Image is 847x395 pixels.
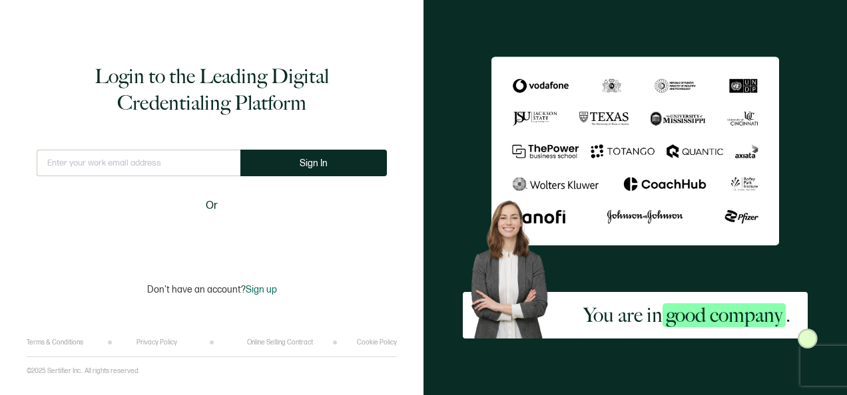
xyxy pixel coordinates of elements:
[463,194,567,338] img: Sertifier Login - You are in <span class="strong-h">good company</span>. Hero
[357,338,397,346] a: Cookie Policy
[37,150,240,176] input: Enter your work email address
[663,303,786,327] span: good company
[240,150,387,176] button: Sign In
[37,63,387,116] h1: Login to the Leading Digital Credentialing Platform
[491,57,779,246] img: Sertifier Login - You are in <span class="strong-h">good company</span>.
[798,329,818,348] img: Sertifier Login
[137,338,177,346] a: Privacy Policy
[583,302,790,329] h2: You are in .
[246,284,277,295] span: Sign up
[247,338,313,346] a: Online Selling Contract
[300,158,328,168] span: Sign In
[27,367,140,375] p: ©2025 Sertifier Inc.. All rights reserved.
[27,338,83,346] a: Terms & Conditions
[129,223,295,252] iframe: Sign in with Google Button
[147,284,277,295] p: Don't have an account?
[206,197,218,214] span: Or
